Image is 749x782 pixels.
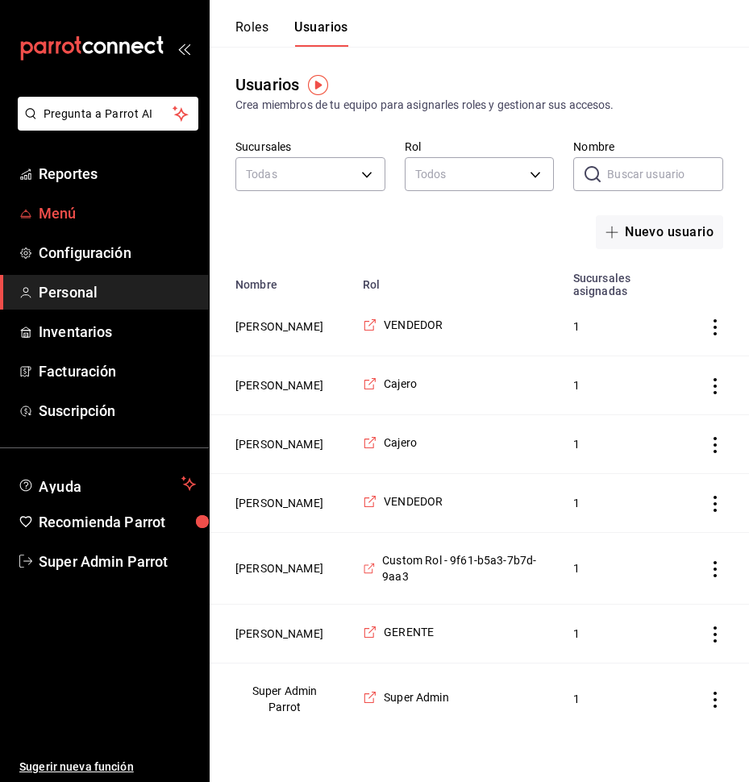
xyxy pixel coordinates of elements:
[573,318,668,335] span: 1
[235,157,385,191] div: Todas
[384,435,417,451] span: Cajero
[384,624,434,640] span: GERENTE
[39,474,175,493] span: Ayuda
[294,19,348,47] button: Usuarios
[363,376,417,392] a: Cajero
[235,73,299,97] div: Usuarios
[39,400,196,422] span: Suscripción
[39,321,196,343] span: Inventarios
[235,377,323,393] button: [PERSON_NAME]
[707,561,723,577] button: actions
[210,262,749,734] table: employeesTable
[405,141,555,152] label: Rol
[177,42,190,55] button: open_drawer_menu
[363,624,434,640] a: GERENTE
[235,141,385,152] label: Sucursales
[707,319,723,335] button: actions
[384,689,449,705] span: Super Admin
[235,19,348,47] div: navigation tabs
[363,317,443,333] a: VENDEDOR
[235,683,334,715] button: Super Admin Parrot
[384,376,417,392] span: Cajero
[363,552,544,584] a: Custom Rol - 9f61-b5a3-7b7d-9aa3
[707,437,723,453] button: actions
[39,360,196,382] span: Facturación
[707,692,723,708] button: actions
[707,496,723,512] button: actions
[235,97,723,114] div: Crea miembros de tu equipo para asignarles roles y gestionar sus accesos.
[39,163,196,185] span: Reportes
[39,242,196,264] span: Configuración
[607,158,723,190] input: Buscar usuario
[210,262,353,297] th: Nombre
[235,436,323,452] button: [PERSON_NAME]
[235,19,268,47] button: Roles
[573,495,668,511] span: 1
[308,75,328,95] img: Tooltip marker
[573,141,723,152] label: Nombre
[363,435,417,451] a: Cajero
[707,378,723,394] button: actions
[19,759,196,776] span: Sugerir nueva función
[564,262,688,297] th: Sucursales asignadas
[573,626,668,642] span: 1
[235,495,323,511] button: [PERSON_NAME]
[573,560,668,576] span: 1
[382,552,544,584] span: Custom Rol - 9f61-b5a3-7b7d-9aa3
[363,493,443,510] a: VENDEDOR
[39,551,196,572] span: Super Admin Parrot
[235,626,323,642] button: [PERSON_NAME]
[363,689,449,705] a: Super Admin
[573,436,668,452] span: 1
[235,318,323,335] button: [PERSON_NAME]
[405,157,555,191] div: Todos
[235,560,323,576] button: [PERSON_NAME]
[384,493,443,510] span: VENDEDOR
[39,281,196,303] span: Personal
[573,377,668,393] span: 1
[384,317,443,333] span: VENDEDOR
[707,626,723,643] button: actions
[11,117,198,134] a: Pregunta a Parrot AI
[39,202,196,224] span: Menú
[44,106,173,123] span: Pregunta a Parrot AI
[596,215,723,249] button: Nuevo usuario
[18,97,198,131] button: Pregunta a Parrot AI
[573,691,668,707] span: 1
[353,262,564,297] th: Rol
[39,511,196,533] span: Recomienda Parrot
